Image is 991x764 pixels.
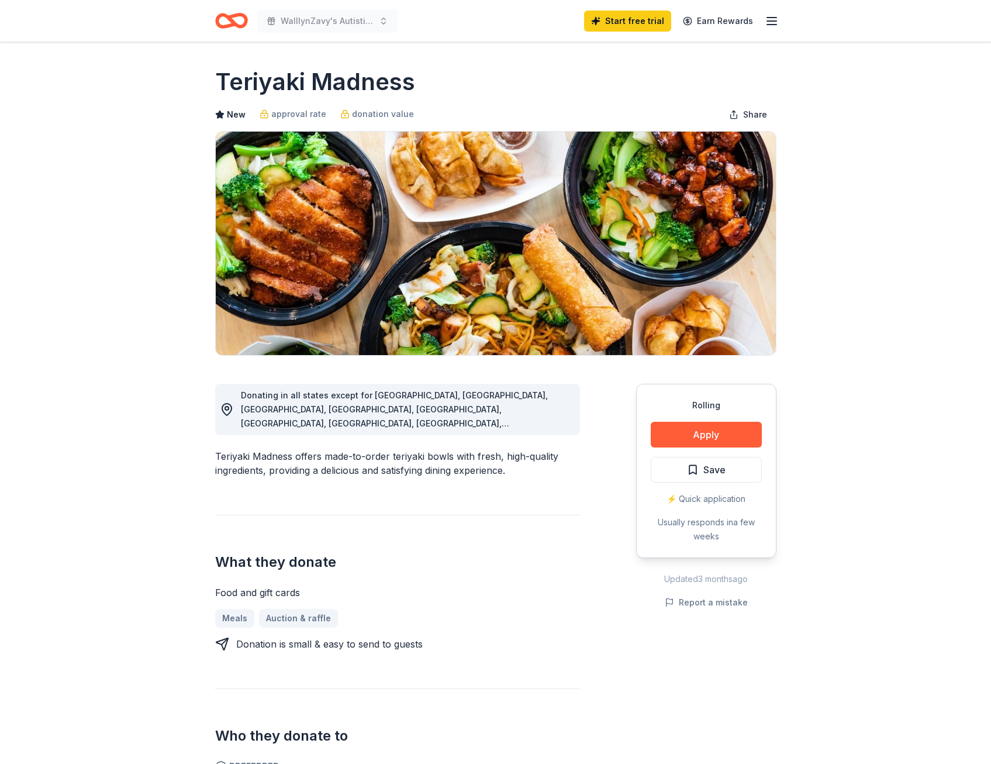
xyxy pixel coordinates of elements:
div: Updated 3 months ago [636,572,776,586]
span: Save [703,462,726,477]
button: Report a mistake [665,596,748,610]
h1: Teriyaki Madness [215,66,415,98]
h2: What they donate [215,553,580,572]
div: Usually responds in a few weeks [651,515,762,543]
div: Donation is small & easy to send to guests [236,637,423,651]
span: WalllynZavy's Autistic Kids Can Do 3rd Annual Awards Gala Fundraiser [281,14,374,28]
a: Home [215,7,248,35]
a: Start free trial [584,11,671,32]
a: donation value [340,107,414,121]
button: Share [720,103,776,126]
div: Food and gift cards [215,586,580,600]
div: Teriyaki Madness offers made-to-order teriyaki bowls with fresh, high-quality ingredients, provid... [215,449,580,477]
a: Meals [215,609,254,628]
span: New [227,108,246,122]
h2: Who they donate to [215,727,580,745]
span: approval rate [271,107,326,121]
span: Donating in all states except for [GEOGRAPHIC_DATA], [GEOGRAPHIC_DATA], [GEOGRAPHIC_DATA], [GEOGR... [241,390,548,456]
a: Auction & raffle [259,609,338,628]
span: donation value [352,107,414,121]
span: Share [743,108,767,122]
button: WalllynZavy's Autistic Kids Can Do 3rd Annual Awards Gala Fundraiser [257,9,398,33]
img: Image for Teriyaki Madness [216,132,776,355]
button: Save [651,457,762,483]
a: Earn Rewards [676,11,760,32]
button: Apply [651,422,762,448]
a: approval rate [260,107,326,121]
div: Rolling [651,398,762,412]
div: ⚡️ Quick application [651,492,762,506]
